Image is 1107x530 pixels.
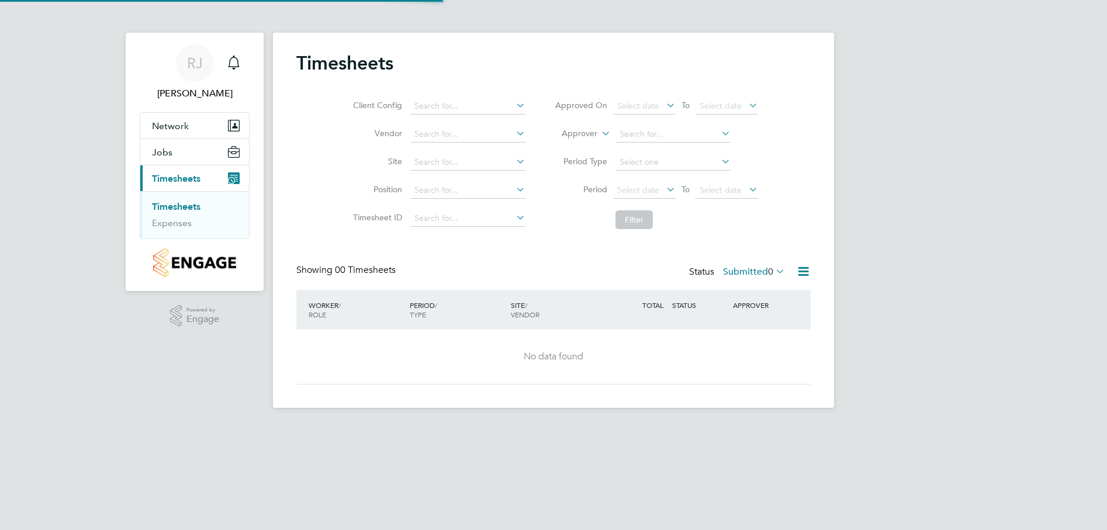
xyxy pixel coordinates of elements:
span: 0 [768,266,773,278]
a: Timesheets [152,201,200,212]
span: VENDOR [511,310,539,319]
span: RJ [187,56,203,71]
input: Search for... [410,154,525,171]
div: Status [689,264,787,280]
a: RJ[PERSON_NAME] [140,44,250,101]
nav: Main navigation [126,33,264,291]
input: Search for... [410,210,525,227]
span: / [435,300,437,310]
a: Powered byEngage [170,305,220,327]
button: Network [140,113,249,138]
input: Search for... [410,182,525,199]
button: Timesheets [140,165,249,191]
span: To [678,182,693,197]
span: Engage [186,314,219,324]
span: To [678,98,693,113]
label: Site [350,156,402,167]
input: Search for... [410,126,525,143]
div: APPROVER [730,295,791,316]
label: Submitted [723,266,785,278]
label: Timesheet ID [350,212,402,223]
span: Remi Jelinskas [140,86,250,101]
input: Search for... [410,98,525,115]
img: countryside-properties-logo-retina.png [153,248,236,277]
a: Expenses [152,217,192,228]
label: Approved On [555,100,607,110]
label: Period Type [555,156,607,167]
div: Showing [296,264,398,276]
input: Select one [615,154,731,171]
span: Select date [617,101,659,111]
button: Filter [615,210,653,229]
div: PERIOD [407,295,508,325]
span: / [525,300,527,310]
h2: Timesheets [296,51,393,75]
span: Timesheets [152,173,200,184]
div: No data found [308,351,799,363]
span: ROLE [309,310,326,319]
div: WORKER [306,295,407,325]
span: Select date [700,101,742,111]
label: Vendor [350,128,402,138]
a: Go to home page [140,248,250,277]
label: Approver [545,128,597,140]
span: Powered by [186,305,219,315]
label: Period [555,184,607,195]
label: Position [350,184,402,195]
span: Select date [700,185,742,195]
span: / [338,300,341,310]
span: TYPE [410,310,426,319]
span: 00 Timesheets [335,264,396,276]
span: Jobs [152,147,172,158]
label: Client Config [350,100,402,110]
button: Jobs [140,139,249,165]
span: Select date [617,185,659,195]
div: STATUS [669,295,730,316]
div: Timesheets [140,191,249,238]
input: Search for... [615,126,731,143]
span: TOTAL [642,300,663,310]
span: Network [152,120,189,131]
div: SITE [508,295,609,325]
